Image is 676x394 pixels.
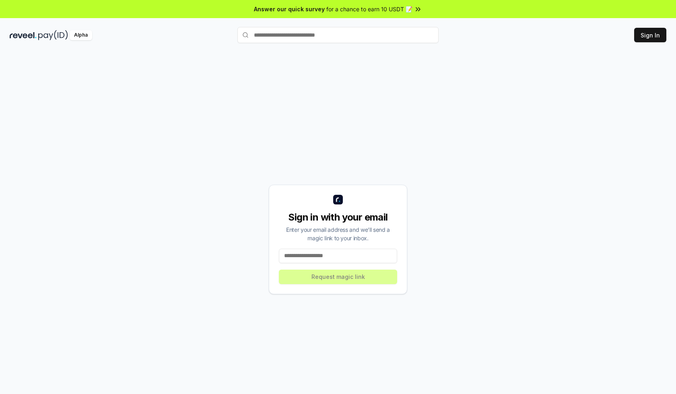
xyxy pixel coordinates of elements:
[254,5,325,13] span: Answer our quick survey
[279,211,397,224] div: Sign in with your email
[634,28,666,42] button: Sign In
[326,5,412,13] span: for a chance to earn 10 USDT 📝
[38,30,68,40] img: pay_id
[70,30,92,40] div: Alpha
[279,225,397,242] div: Enter your email address and we’ll send a magic link to your inbox.
[10,30,37,40] img: reveel_dark
[333,195,343,204] img: logo_small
